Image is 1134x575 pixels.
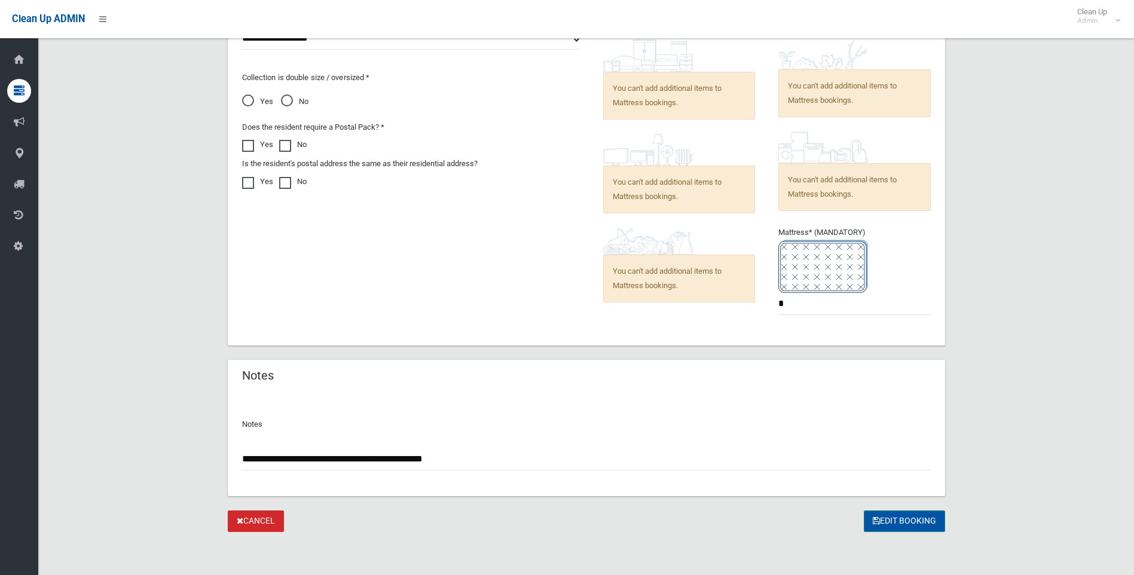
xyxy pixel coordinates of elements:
[603,228,693,255] img: b13cc3517677393f34c0a387616ef184.png
[242,175,273,189] label: Yes
[281,94,308,109] span: No
[603,39,693,72] img: aa9efdbe659d29b613fca23ba79d85cb.png
[778,69,931,117] span: You can't add additional items to Mattress bookings.
[603,166,756,213] span: You can't add additional items to Mattress bookings.
[242,137,273,152] label: Yes
[228,364,288,387] header: Notes
[864,510,945,533] button: Edit Booking
[1071,7,1119,25] span: Clean Up
[778,228,931,293] span: Mattress* (MANDATORY)
[228,510,284,533] a: Cancel
[1077,16,1107,25] small: Admin
[242,120,384,134] label: Does the resident require a Postal Pack? *
[778,131,868,163] img: 36c1b0289cb1767239cdd3de9e694f19.png
[242,94,273,109] span: Yes
[778,240,868,293] img: e7408bece873d2c1783593a074e5cb2f.png
[778,163,931,211] span: You can't add additional items to Mattress bookings.
[603,134,693,166] img: 394712a680b73dbc3d2a6a3a7ffe5a07.png
[12,13,85,25] span: Clean Up ADMIN
[242,71,579,85] p: Collection is double size / oversized *
[778,39,868,69] img: 4fd8a5c772b2c999c83690221e5242e0.png
[242,157,478,171] label: Is the resident's postal address the same as their residential address?
[279,137,307,152] label: No
[242,417,931,432] p: Notes
[603,72,756,120] span: You can't add additional items to Mattress bookings.
[279,175,307,189] label: No
[603,255,756,302] span: You can't add additional items to Mattress bookings.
